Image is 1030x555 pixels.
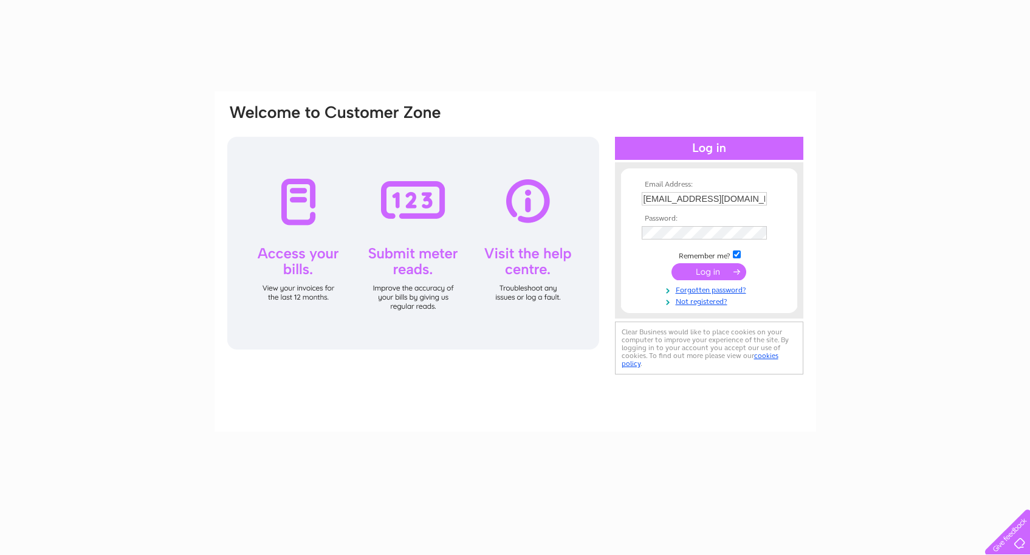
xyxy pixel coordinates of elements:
div: Clear Business would like to place cookies on your computer to improve your experience of the sit... [615,322,803,374]
a: Forgotten password? [642,283,780,295]
input: Submit [671,263,746,280]
a: cookies policy [622,351,778,368]
td: Remember me? [639,249,780,261]
th: Password: [639,215,780,223]
a: Not registered? [642,295,780,306]
th: Email Address: [639,181,780,189]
